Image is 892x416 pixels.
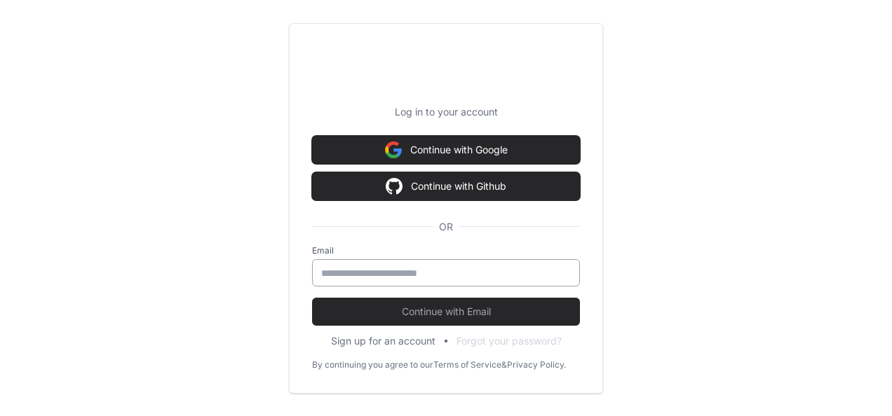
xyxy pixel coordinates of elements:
span: OR [433,220,459,234]
button: Sign up for an account [331,334,435,348]
a: Privacy Policy. [507,359,566,370]
a: Terms of Service [433,359,501,370]
img: Sign in with google [386,172,403,200]
div: By continuing you agree to our [312,359,433,370]
div: & [501,359,507,370]
button: Continue with Google [312,136,580,164]
button: Forgot your password? [457,334,562,348]
p: Log in to your account [312,105,580,119]
span: Continue with Email [312,305,580,319]
button: Continue with Email [312,298,580,326]
button: Continue with Github [312,172,580,200]
img: Sign in with google [385,136,402,164]
label: Email [312,245,580,256]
